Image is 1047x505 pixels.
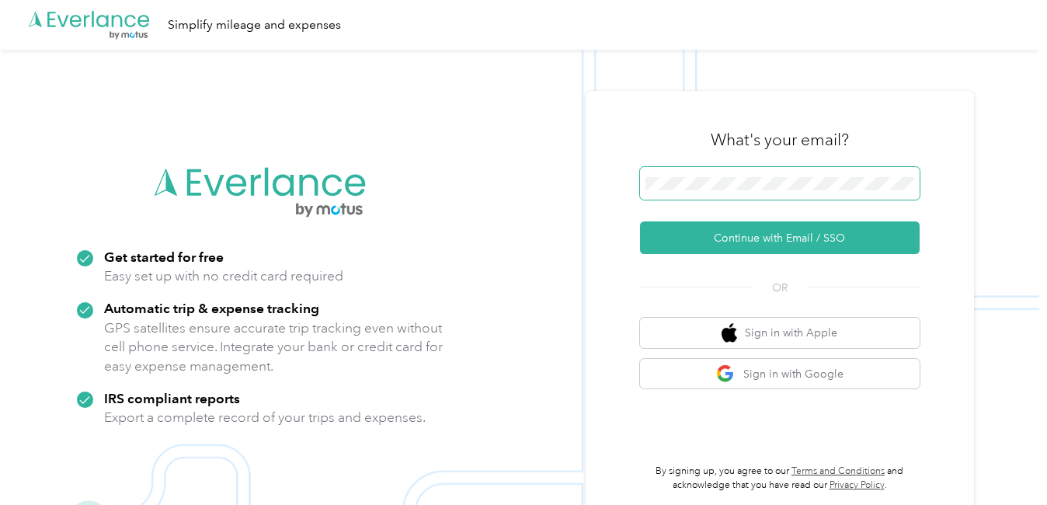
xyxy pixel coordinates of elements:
[640,359,920,389] button: google logoSign in with Google
[104,249,224,265] strong: Get started for free
[830,479,885,491] a: Privacy Policy
[640,318,920,348] button: apple logoSign in with Apple
[104,390,240,406] strong: IRS compliant reports
[791,465,885,477] a: Terms and Conditions
[753,280,807,296] span: OR
[640,465,920,492] p: By signing up, you agree to our and acknowledge that you have read our .
[104,408,426,427] p: Export a complete record of your trips and expenses.
[722,323,737,343] img: apple logo
[104,266,343,286] p: Easy set up with no credit card required
[711,129,849,151] h3: What's your email?
[716,364,736,384] img: google logo
[168,16,341,35] div: Simplify mileage and expenses
[104,319,443,376] p: GPS satellites ensure accurate trip tracking even without cell phone service. Integrate your bank...
[640,221,920,254] button: Continue with Email / SSO
[104,300,319,316] strong: Automatic trip & expense tracking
